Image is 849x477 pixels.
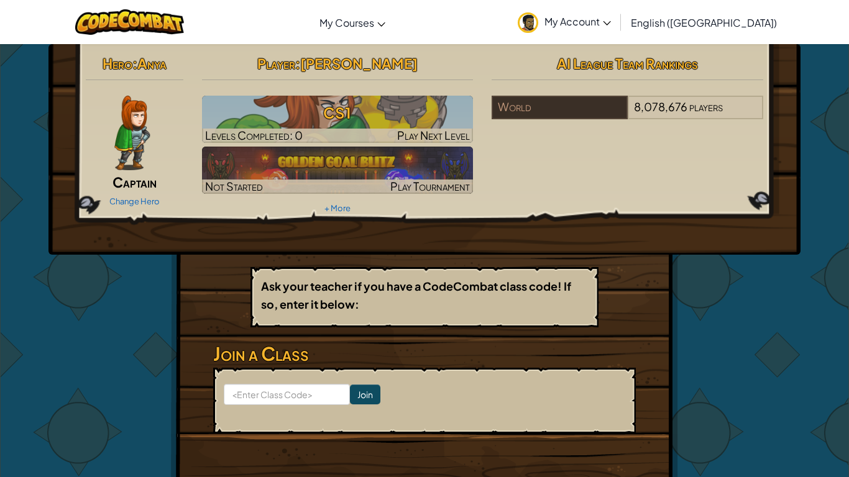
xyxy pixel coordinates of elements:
span: My Courses [319,16,374,29]
a: + More [324,203,351,213]
span: : [132,55,137,72]
span: Captain [112,173,157,191]
span: English ([GEOGRAPHIC_DATA]) [631,16,777,29]
span: AI League Team Rankings [557,55,698,72]
a: World8,078,676players [492,107,763,122]
b: Ask your teacher if you have a CodeCombat class code! If so, enter it below: [261,279,571,311]
a: Play Next Level [202,96,474,143]
div: World [492,96,627,119]
span: 8,078,676 [634,99,687,114]
a: Change Hero [109,196,160,206]
h3: CS1 [202,99,474,127]
span: Levels Completed: 0 [205,128,303,142]
a: My Account [512,2,617,42]
span: Not Started [205,179,263,193]
input: Join [350,384,380,404]
a: Not StartedPlay Tournament [202,147,474,194]
h3: Join a Class [213,340,636,368]
span: players [689,99,723,114]
input: <Enter Class Code> [224,384,350,405]
span: Player [257,55,295,72]
img: avatar [518,12,538,33]
a: My Courses [313,6,392,39]
span: Anya [137,55,167,72]
span: : [295,55,300,72]
img: CodeCombat logo [75,9,184,35]
span: My Account [544,15,611,28]
a: English ([GEOGRAPHIC_DATA]) [625,6,783,39]
img: captain-pose.png [114,96,150,170]
img: Golden Goal [202,147,474,194]
img: CS1 [202,96,474,143]
span: Play Tournament [390,179,470,193]
span: [PERSON_NAME] [300,55,418,72]
span: Play Next Level [397,128,470,142]
span: Hero [103,55,132,72]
